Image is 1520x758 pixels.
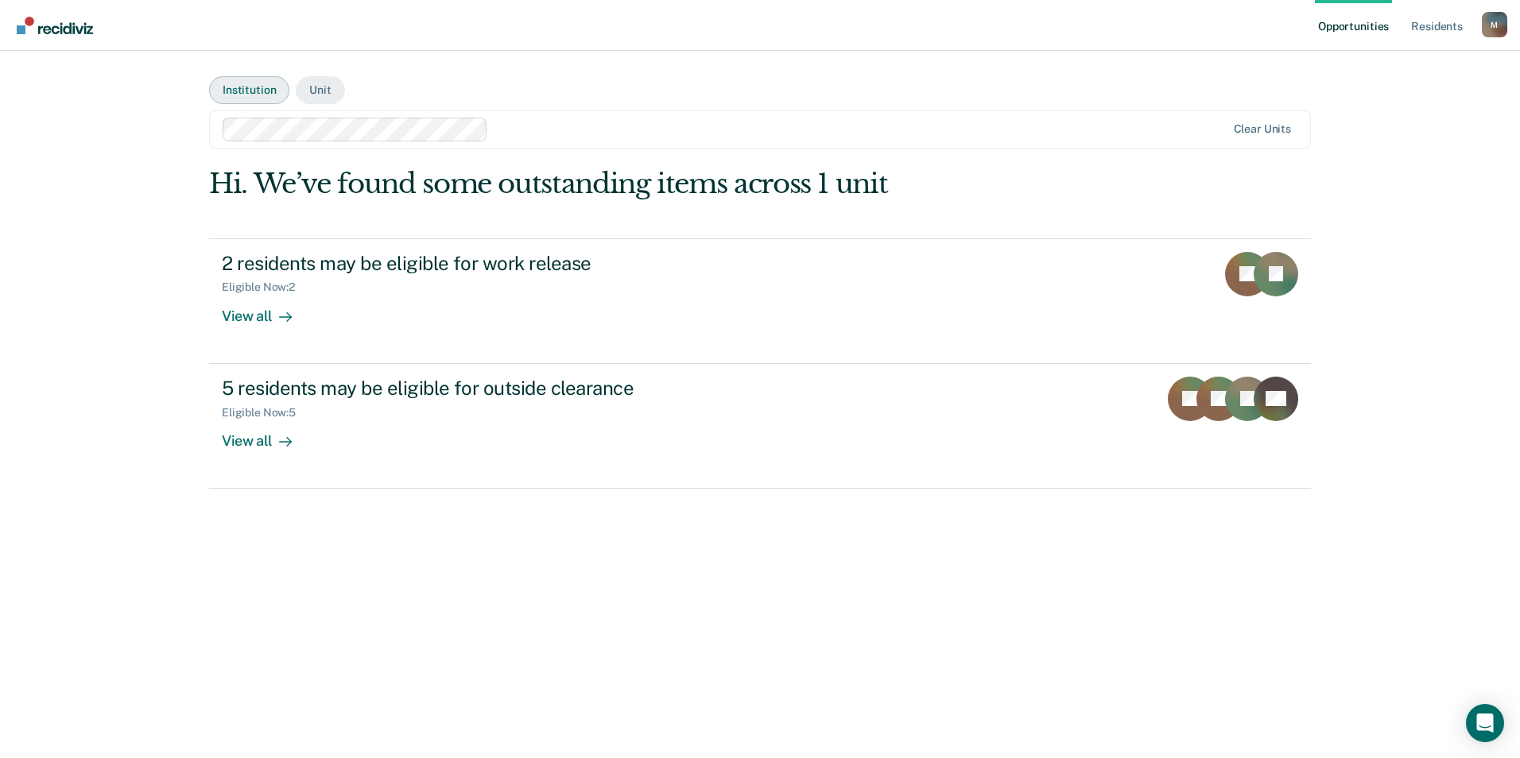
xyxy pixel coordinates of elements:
a: 5 residents may be eligible for outside clearanceEligible Now:5View all [209,364,1311,489]
div: 2 residents may be eligible for work release [222,252,780,275]
div: View all [222,294,311,325]
button: Institution [209,76,289,104]
img: Recidiviz [17,17,93,34]
div: Eligible Now : 5 [222,406,308,420]
div: Open Intercom Messenger [1466,704,1504,742]
div: Eligible Now : 2 [222,280,308,294]
div: 5 residents may be eligible for outside clearance [222,377,780,400]
div: View all [222,419,311,450]
div: Hi. We’ve found some outstanding items across 1 unit [209,168,1091,200]
button: Unit [296,76,344,104]
button: Profile dropdown button [1482,12,1507,37]
a: 2 residents may be eligible for work releaseEligible Now:2View all [209,238,1311,364]
div: M [1482,12,1507,37]
div: Clear units [1234,122,1292,136]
